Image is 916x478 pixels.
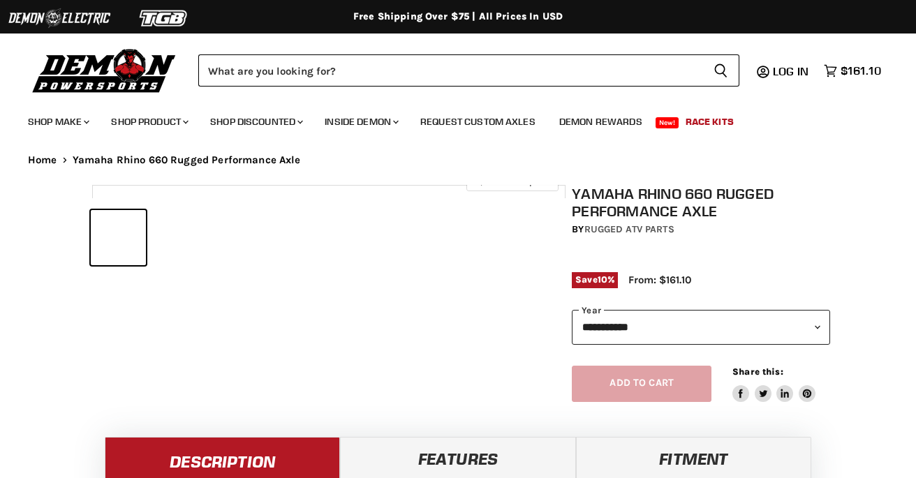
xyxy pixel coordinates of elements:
img: TGB Logo 2 [112,5,216,31]
a: Home [28,154,57,166]
a: Inside Demon [314,107,407,136]
span: Save % [572,272,618,287]
a: Rugged ATV Parts [584,223,674,235]
a: Shop Product [101,107,197,136]
button: Yamaha Rhino 660 Rugged Performance Axle thumbnail [91,210,146,265]
aside: Share this: [732,366,815,403]
a: Shop Discounted [200,107,311,136]
img: Demon Electric Logo 2 [7,5,112,31]
a: Demon Rewards [549,107,653,136]
form: Product [198,54,739,87]
span: Log in [773,64,808,78]
select: year [572,310,830,344]
span: New! [656,117,679,128]
button: Yamaha Rhino 660 Rugged Performance Axle thumbnail [269,210,325,265]
button: Yamaha Rhino 660 Rugged Performance Axle thumbnail [151,210,206,265]
a: Log in [767,65,817,77]
span: $161.10 [841,64,881,77]
h1: Yamaha Rhino 660 Rugged Performance Axle [572,185,830,220]
button: Yamaha Rhino 660 Rugged Performance Axle thumbnail [210,210,265,265]
button: Search [702,54,739,87]
span: From: $161.10 [628,274,691,286]
span: 10 [598,274,607,285]
input: Search [198,54,702,87]
a: Race Kits [675,107,744,136]
div: by [572,222,830,237]
span: Click to expand [473,176,551,186]
img: Demon Powersports [28,45,181,95]
ul: Main menu [17,102,878,136]
span: Share this: [732,366,783,377]
a: Request Custom Axles [410,107,546,136]
a: Shop Make [17,107,98,136]
a: $161.10 [817,61,888,81]
span: Yamaha Rhino 660 Rugged Performance Axle [73,154,301,166]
